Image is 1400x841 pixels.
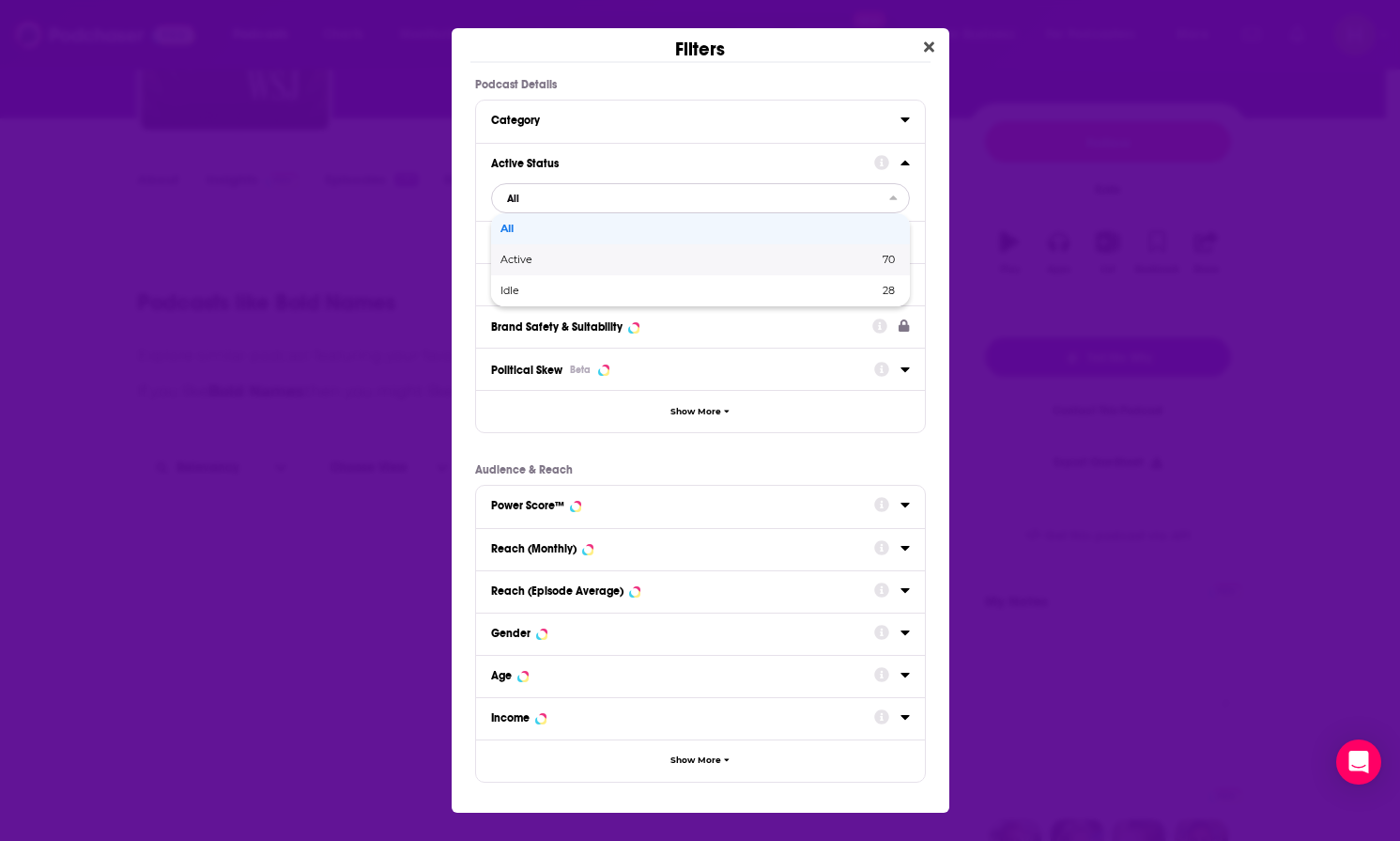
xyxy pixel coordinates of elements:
[491,364,562,377] span: Political Skew
[476,390,925,432] button: Show More
[491,183,910,213] h2: filter dropdown
[491,151,874,175] button: Active Status
[491,493,874,517] button: Power Score™
[491,621,874,645] button: Gender
[491,314,910,337] a: Brand Safety & Suitability
[670,755,721,766] span: Show More
[491,213,910,244] div: All
[491,669,512,682] div: Age
[491,579,874,602] button: Reach (Episode Average)
[491,663,874,687] button: Age
[670,407,721,417] span: Show More
[476,740,925,782] button: Show More
[491,356,874,382] button: Political SkewBeta
[500,255,705,265] span: Active
[500,224,895,234] span: All
[491,314,873,337] button: Brand Safety & Suitability
[507,194,519,204] span: All
[491,542,577,555] div: Reach (Monthly)
[883,253,895,266] span: 70
[491,275,910,306] div: Idle
[491,320,623,334] div: Brand Safety & Suitability
[491,183,910,213] button: close menu
[491,114,888,127] div: Category
[491,706,874,729] button: Income
[1336,740,1381,785] div: Open Intercom Messenger
[475,78,926,91] p: Podcast Details
[491,537,874,560] button: Reach (Monthly)
[500,286,699,296] span: Idle
[675,28,725,61] h2: Filters
[475,463,926,476] p: Audience & Reach
[491,108,900,132] button: Category
[916,36,942,59] button: Close
[491,244,910,275] div: Active
[491,499,564,512] div: Power Score™
[491,157,862,170] div: Active Status
[570,364,591,376] div: Beta
[491,711,530,724] div: Income
[491,584,623,598] div: Reach (Episode Average)
[491,627,531,640] div: Gender
[883,284,895,297] span: 28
